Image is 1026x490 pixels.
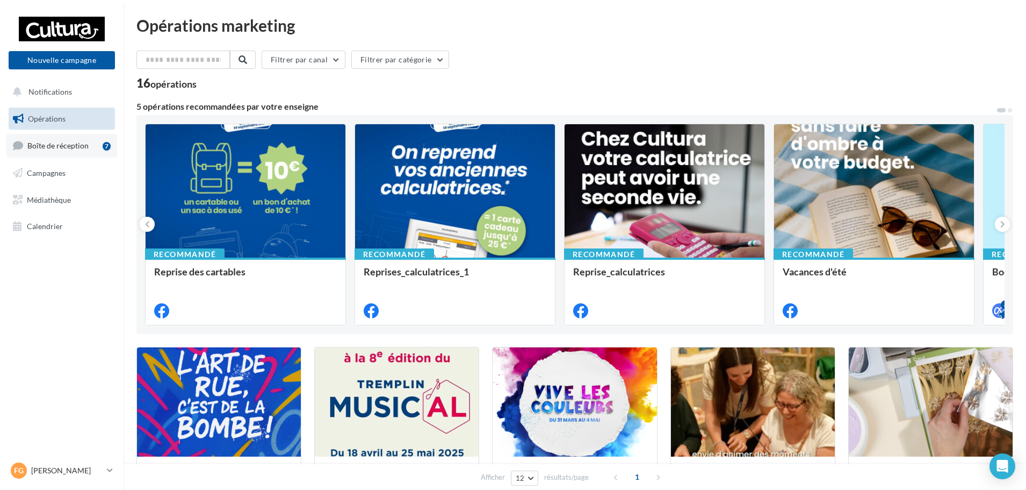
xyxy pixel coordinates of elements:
button: Filtrer par catégorie [351,51,449,69]
div: 4 [1001,300,1010,310]
button: Filtrer par canal [262,51,345,69]
span: Afficher [481,472,505,482]
a: FG [PERSON_NAME] [9,460,115,481]
button: 12 [511,471,538,486]
a: Calendrier [6,215,117,238]
span: Opérations [28,114,66,123]
span: Médiathèque [27,195,71,204]
div: Reprise des cartables [154,266,337,288]
div: Vacances d'été [783,266,965,288]
span: résultats/page [544,472,589,482]
p: [PERSON_NAME] [31,465,103,476]
div: Open Intercom Messenger [989,453,1015,479]
a: Médiathèque [6,189,117,211]
span: Campagnes [27,168,66,177]
span: 1 [628,468,646,486]
a: Opérations [6,108,117,130]
a: Boîte de réception7 [6,134,117,157]
div: Recommandé [145,248,225,260]
button: Notifications [6,81,113,103]
div: opérations [150,79,197,89]
div: 7 [103,142,111,151]
div: Opérations marketing [136,17,1013,33]
div: Recommandé [564,248,644,260]
span: FG [14,465,24,476]
button: Nouvelle campagne [9,51,115,69]
div: 5 opérations recommandées par votre enseigne [136,102,996,111]
span: Notifications [28,87,72,96]
div: Recommandé [355,248,434,260]
div: Recommandé [774,248,853,260]
span: Boîte de réception [27,141,89,150]
div: 16 [136,77,197,89]
a: Campagnes [6,162,117,184]
div: Reprise_calculatrices [573,266,756,288]
span: 12 [516,474,525,482]
span: Calendrier [27,222,63,231]
div: Reprises_calculatrices_1 [364,266,546,288]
